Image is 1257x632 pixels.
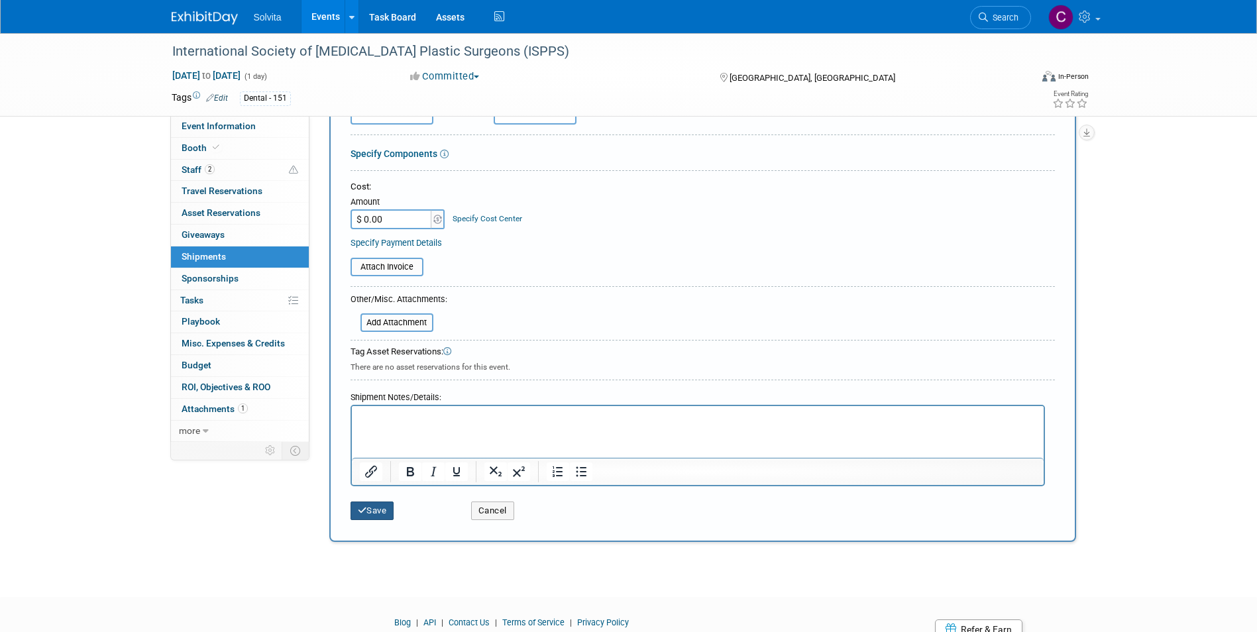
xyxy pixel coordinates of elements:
a: Blog [394,617,411,627]
td: Toggle Event Tabs [282,442,309,459]
a: Shipments [171,246,309,268]
span: | [492,617,500,627]
span: to [200,70,213,81]
i: Booth reservation complete [213,144,219,151]
span: Asset Reservations [182,207,260,218]
span: ROI, Objectives & ROO [182,382,270,392]
span: Shipments [182,251,226,262]
span: Misc. Expenses & Credits [182,338,285,348]
div: Amount [351,196,447,209]
a: Budget [171,355,309,376]
iframe: Rich Text Area [352,406,1044,458]
button: Italic [422,462,445,481]
button: Numbered list [547,462,569,481]
button: Subscript [484,462,507,481]
td: Tags [172,91,228,106]
a: Specify Cost Center [453,214,522,223]
span: [DATE] [DATE] [172,70,241,81]
span: | [413,617,421,627]
a: more [171,421,309,442]
span: Solvita [254,12,282,23]
span: Staff [182,164,215,175]
span: Playbook [182,316,220,327]
span: Potential Scheduling Conflict -- at least one attendee is tagged in another overlapping event. [289,164,298,176]
img: Format-Inperson.png [1042,71,1056,81]
span: Search [988,13,1018,23]
button: Committed [406,70,484,83]
div: Event Format [953,69,1089,89]
button: Cancel [471,501,514,520]
span: | [438,617,447,627]
span: Tasks [180,295,203,305]
div: Shipment Notes/Details: [351,386,1045,405]
a: Event Information [171,116,309,137]
div: Cost: [351,181,1055,193]
div: Other/Misc. Attachments: [351,293,447,309]
span: 2 [205,164,215,174]
a: Booth [171,138,309,159]
a: Terms of Service [502,617,565,627]
img: Cindy Miller [1048,5,1073,30]
button: Underline [445,462,468,481]
button: Insert/edit link [360,462,382,481]
a: Travel Reservations [171,181,309,202]
span: [GEOGRAPHIC_DATA], [GEOGRAPHIC_DATA] [730,73,895,83]
span: Sponsorships [182,273,239,284]
div: Dental - 151 [240,91,291,105]
span: Booth [182,142,222,153]
div: Event Rating [1052,91,1088,97]
span: Giveaways [182,229,225,240]
img: ExhibitDay [172,11,238,25]
a: API [423,617,436,627]
span: Budget [182,360,211,370]
span: 1 [238,403,248,413]
a: Sponsorships [171,268,309,290]
a: Staff2 [171,160,309,181]
span: (1 day) [243,72,267,81]
td: Personalize Event Tab Strip [259,442,282,459]
div: Tag Asset Reservations: [351,346,1055,358]
div: International Society of [MEDICAL_DATA] Plastic Surgeons (ISPPS) [168,40,1011,64]
a: Giveaways [171,225,309,246]
a: Attachments1 [171,399,309,420]
span: Event Information [182,121,256,131]
button: Superscript [508,462,530,481]
a: ROI, Objectives & ROO [171,377,309,398]
span: | [567,617,575,627]
div: There are no asset reservations for this event. [351,358,1055,373]
a: Asset Reservations [171,203,309,224]
a: Contact Us [449,617,490,627]
span: Attachments [182,403,248,414]
a: Specify Components [351,148,437,159]
a: Misc. Expenses & Credits [171,333,309,354]
a: Tasks [171,290,309,311]
a: Playbook [171,311,309,333]
a: Privacy Policy [577,617,629,627]
a: Specify Payment Details [351,238,442,248]
a: Edit [206,93,228,103]
button: Save [351,501,394,520]
button: Bullet list [570,462,592,481]
span: Travel Reservations [182,185,262,196]
span: more [179,425,200,436]
div: In-Person [1058,72,1089,81]
a: Search [970,6,1031,29]
button: Bold [399,462,421,481]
